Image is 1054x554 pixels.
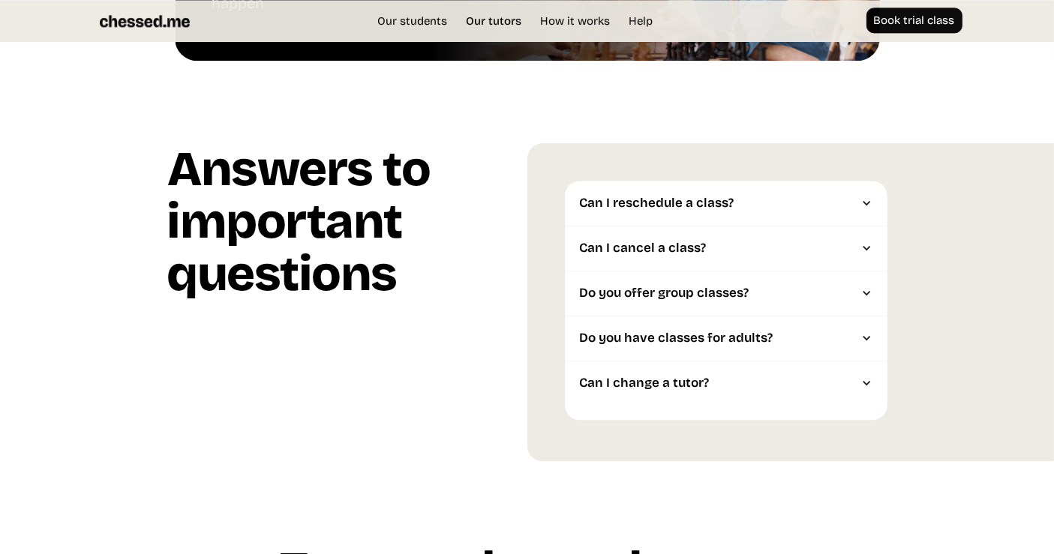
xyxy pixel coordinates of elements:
div: Can I reschedule a class? [565,181,887,226]
div: Can I change a tutor? [580,376,857,391]
div: Can I change a tutor? [565,361,887,406]
a: Help [622,13,661,28]
a: Book trial class [866,7,962,33]
div: Do you have classes for adults? [580,331,857,346]
div: Do you have classes for adults? [565,316,887,361]
a: Our tutors [459,13,530,28]
h1: Answers to important questions [167,143,527,312]
a: Our students [371,13,455,28]
div: Can I reschedule a class? [580,196,857,211]
div: Do you offer group classes? [580,286,857,301]
div: Can I cancel a class? [565,226,887,271]
a: How it works [533,13,618,28]
div: Can I cancel a class? [580,241,857,256]
div: Do you offer group classes? [565,271,887,316]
